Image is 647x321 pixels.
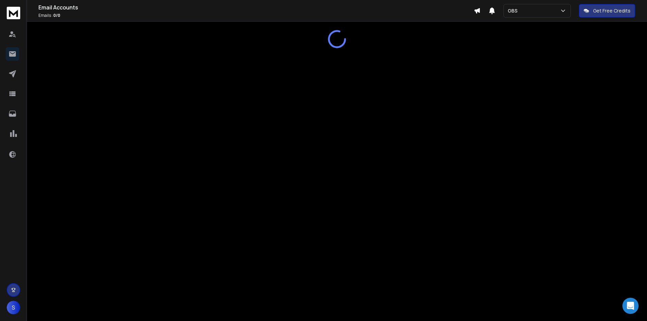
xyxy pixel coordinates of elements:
p: GBS [508,7,520,14]
span: 0 / 0 [53,12,60,18]
p: Emails : [38,13,474,18]
img: logo [7,7,20,19]
button: S [7,301,20,314]
h1: Email Accounts [38,3,474,11]
button: Get Free Credits [579,4,635,18]
p: Get Free Credits [593,7,630,14]
div: Open Intercom Messenger [622,298,639,314]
